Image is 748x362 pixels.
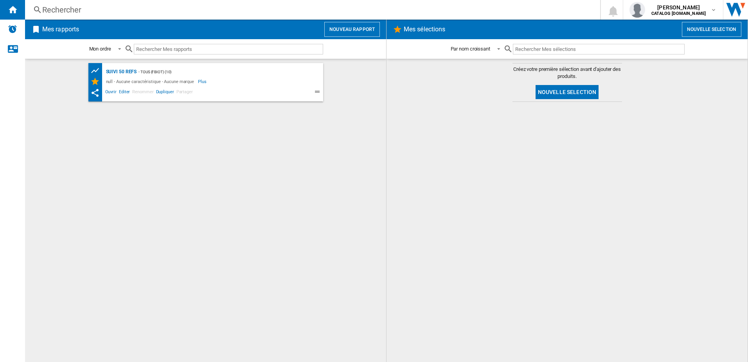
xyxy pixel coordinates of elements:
[42,4,580,15] div: Rechercher
[41,22,81,37] h2: Mes rapports
[104,67,137,77] div: SUIVI 50 REFS
[90,66,104,76] div: Tableau des prix des produits
[155,88,175,98] span: Dupliquer
[175,88,194,98] span: Partager
[629,2,645,18] img: profile.jpg
[104,77,198,86] div: null - Aucune caractéristique - Aucune marque
[90,88,100,98] ng-md-icon: Ce rapport a été partagé avec vous
[513,44,685,54] input: Rechercher Mes sélections
[89,46,111,52] div: Mon ordre
[131,88,155,98] span: Renommer
[402,22,447,37] h2: Mes sélections
[198,77,208,86] span: Plus
[536,85,599,99] button: Nouvelle selection
[651,11,706,16] b: CATALOG [DOMAIN_NAME]
[137,67,307,77] div: - TOUS (fbiot) (10)
[8,24,17,34] img: alerts-logo.svg
[451,46,490,52] div: Par nom croissant
[134,44,323,54] input: Rechercher Mes rapports
[512,66,622,80] span: Créez votre première sélection avant d'ajouter des produits.
[682,22,741,37] button: Nouvelle selection
[104,88,118,98] span: Ouvrir
[651,4,706,11] span: [PERSON_NAME]
[324,22,380,37] button: Nouveau rapport
[90,77,104,86] div: Mes Sélections
[118,88,131,98] span: Editer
